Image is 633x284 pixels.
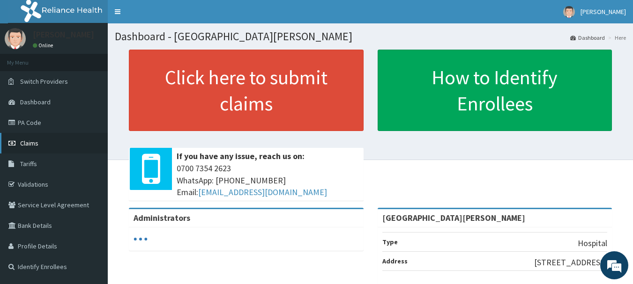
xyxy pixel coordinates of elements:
[382,212,525,223] strong: [GEOGRAPHIC_DATA][PERSON_NAME]
[129,50,364,131] a: Click here to submit claims
[378,50,612,131] a: How to Identify Enrollees
[33,30,94,39] p: [PERSON_NAME]
[20,98,51,106] span: Dashboard
[134,232,148,246] svg: audio-loading
[20,77,68,86] span: Switch Providers
[578,237,607,249] p: Hospital
[382,238,398,246] b: Type
[33,42,55,49] a: Online
[5,28,26,49] img: User Image
[177,162,359,198] span: 0700 7354 2623 WhatsApp: [PHONE_NUMBER] Email:
[134,212,190,223] b: Administrators
[581,7,626,16] span: [PERSON_NAME]
[534,256,607,269] p: [STREET_ADDRESS]
[20,160,37,168] span: Tariffs
[382,257,408,265] b: Address
[606,34,626,42] li: Here
[198,187,327,197] a: [EMAIL_ADDRESS][DOMAIN_NAME]
[177,151,305,161] b: If you have any issue, reach us on:
[570,34,605,42] a: Dashboard
[563,6,575,18] img: User Image
[20,139,38,147] span: Claims
[115,30,626,43] h1: Dashboard - [GEOGRAPHIC_DATA][PERSON_NAME]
